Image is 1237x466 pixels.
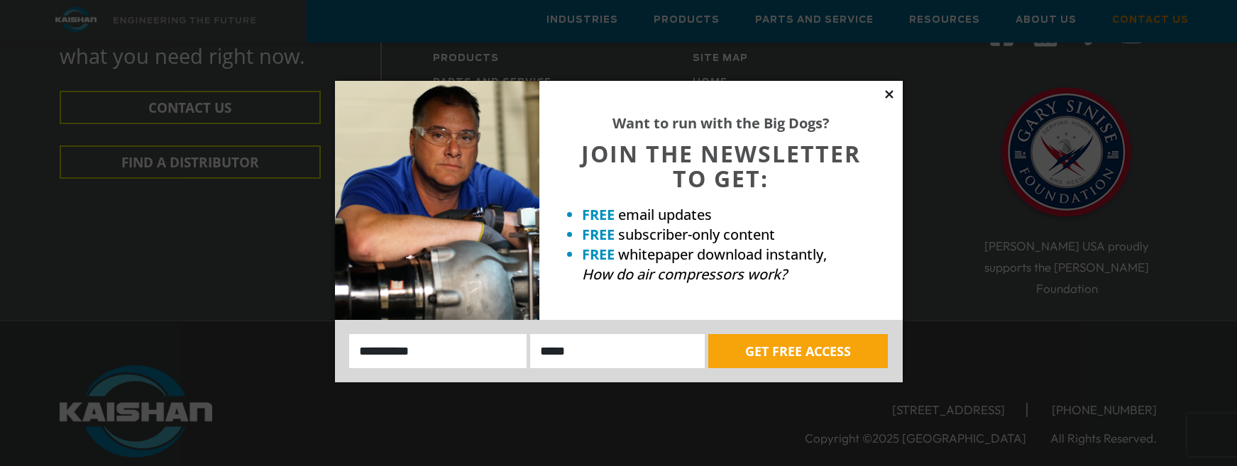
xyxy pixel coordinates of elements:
input: Email [530,334,705,368]
input: Name: [349,334,527,368]
button: Close [883,88,896,101]
button: GET FREE ACCESS [708,334,888,368]
span: subscriber-only content [618,225,775,244]
em: How do air compressors work? [582,265,787,284]
strong: FREE [582,245,615,264]
span: whitepaper download instantly, [618,245,827,264]
strong: FREE [582,205,615,224]
span: JOIN THE NEWSLETTER TO GET: [581,138,861,194]
span: email updates [618,205,712,224]
strong: Want to run with the Big Dogs? [612,113,830,133]
strong: FREE [582,225,615,244]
